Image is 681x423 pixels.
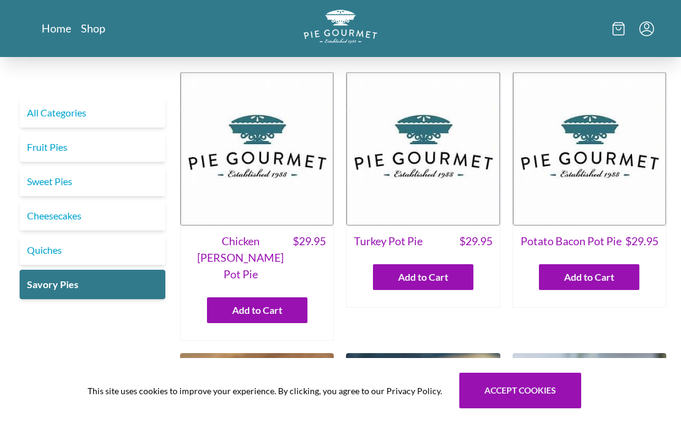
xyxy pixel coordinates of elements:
img: Potato Bacon Pot Pie [513,72,666,226]
span: Add to Cart [564,270,614,284]
span: $ 29.95 [625,233,658,250]
a: Home [42,21,71,36]
img: Turkey Pot Pie [346,72,500,226]
span: Potato Bacon Pot Pie [521,233,622,250]
span: $ 29.95 [293,233,326,283]
button: Accept cookies [459,373,581,408]
a: All Categories [20,98,165,128]
button: Add to Cart [207,297,307,323]
span: Add to Cart [232,303,282,318]
span: Add to Cart [398,270,448,284]
a: Sweet Pies [20,167,165,196]
a: Cheesecakes [20,201,165,231]
img: logo [304,10,377,44]
button: Add to Cart [539,264,639,290]
span: $ 29.95 [459,233,492,250]
a: Logo [304,10,377,47]
button: Add to Cart [373,264,473,290]
span: This site uses cookies to improve your experience. By clicking, you agree to our Privacy Policy. [88,384,442,397]
a: Fruit Pies [20,132,165,162]
a: Shop [81,21,105,36]
a: Savory Pies [20,270,165,299]
span: Turkey Pot Pie [354,233,423,250]
button: Menu [639,21,654,36]
span: Chicken [PERSON_NAME] Pot Pie [188,233,293,283]
a: Quiches [20,235,165,265]
img: Chicken Curry Pot Pie [180,72,334,226]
